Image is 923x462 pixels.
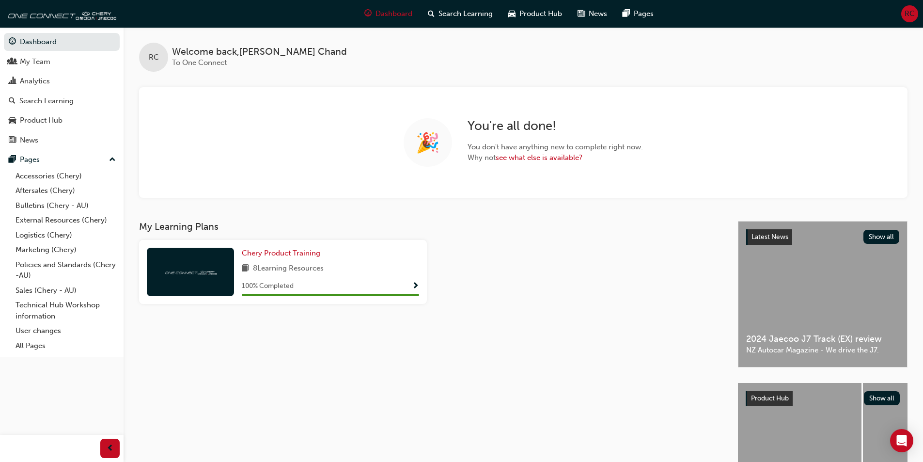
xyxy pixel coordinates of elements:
span: guage-icon [364,8,372,20]
span: news-icon [9,136,16,145]
span: NZ Autocar Magazine - We drive the J7. [746,345,899,356]
a: User changes [12,323,120,338]
a: Policies and Standards (Chery -AU) [12,257,120,283]
a: Technical Hub Workshop information [12,298,120,323]
button: RC [901,5,918,22]
div: Open Intercom Messenger [890,429,913,452]
span: news-icon [578,8,585,20]
span: Search Learning [438,8,493,19]
a: Product HubShow all [746,391,900,406]
div: Pages [20,154,40,165]
span: 🎉 [416,137,440,148]
span: car-icon [9,116,16,125]
span: book-icon [242,263,249,275]
span: Latest News [751,233,788,241]
span: To One Connect [172,58,227,67]
div: Analytics [20,76,50,87]
a: pages-iconPages [615,4,661,24]
span: prev-icon [107,443,114,455]
button: Show Progress [412,280,419,292]
a: My Team [4,53,120,71]
a: Marketing (Chery) [12,242,120,257]
span: Chery Product Training [242,249,320,257]
button: Pages [4,151,120,169]
span: pages-icon [9,156,16,164]
h2: You ' re all done! [468,118,643,134]
a: car-iconProduct Hub [501,4,570,24]
a: guage-iconDashboard [357,4,420,24]
a: External Resources (Chery) [12,213,120,228]
span: RC [905,8,915,19]
a: Latest NewsShow all2024 Jaecoo J7 Track (EX) reviewNZ Autocar Magazine - We drive the J7. [738,221,907,367]
span: search-icon [428,8,435,20]
span: 8 Learning Resources [253,263,324,275]
span: Product Hub [519,8,562,19]
a: see what else is available? [496,153,582,162]
div: News [20,135,38,146]
img: oneconnect [5,4,116,23]
span: car-icon [508,8,516,20]
a: Sales (Chery - AU) [12,283,120,298]
div: Product Hub [20,115,63,126]
a: Logistics (Chery) [12,228,120,243]
span: pages-icon [623,8,630,20]
button: Show all [864,391,900,405]
a: Aftersales (Chery) [12,183,120,198]
span: guage-icon [9,38,16,47]
a: search-iconSearch Learning [420,4,501,24]
span: Pages [634,8,654,19]
a: Accessories (Chery) [12,169,120,184]
span: people-icon [9,58,16,66]
a: news-iconNews [570,4,615,24]
span: Why not [468,152,643,163]
a: All Pages [12,338,120,353]
span: Product Hub [751,394,789,402]
a: Latest NewsShow all [746,229,899,245]
span: 100 % Completed [242,281,294,292]
h3: My Learning Plans [139,221,722,232]
button: Show all [863,230,900,244]
a: Analytics [4,72,120,90]
span: chart-icon [9,77,16,86]
span: RC [149,52,159,63]
a: Dashboard [4,33,120,51]
a: Chery Product Training [242,248,324,259]
a: Product Hub [4,112,120,129]
span: Dashboard [375,8,412,19]
span: Welcome back , [PERSON_NAME] Chand [172,47,347,58]
button: DashboardMy TeamAnalyticsSearch LearningProduct HubNews [4,31,120,151]
span: search-icon [9,97,16,106]
img: oneconnect [164,267,217,276]
a: News [4,131,120,149]
a: Bulletins (Chery - AU) [12,198,120,213]
span: up-icon [109,154,116,166]
div: Search Learning [19,96,74,107]
span: 2024 Jaecoo J7 Track (EX) review [746,334,899,345]
span: News [589,8,607,19]
span: You don ' t have anything new to complete right now. [468,142,643,153]
div: My Team [20,56,50,67]
span: Show Progress [412,282,419,291]
a: Search Learning [4,92,120,110]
